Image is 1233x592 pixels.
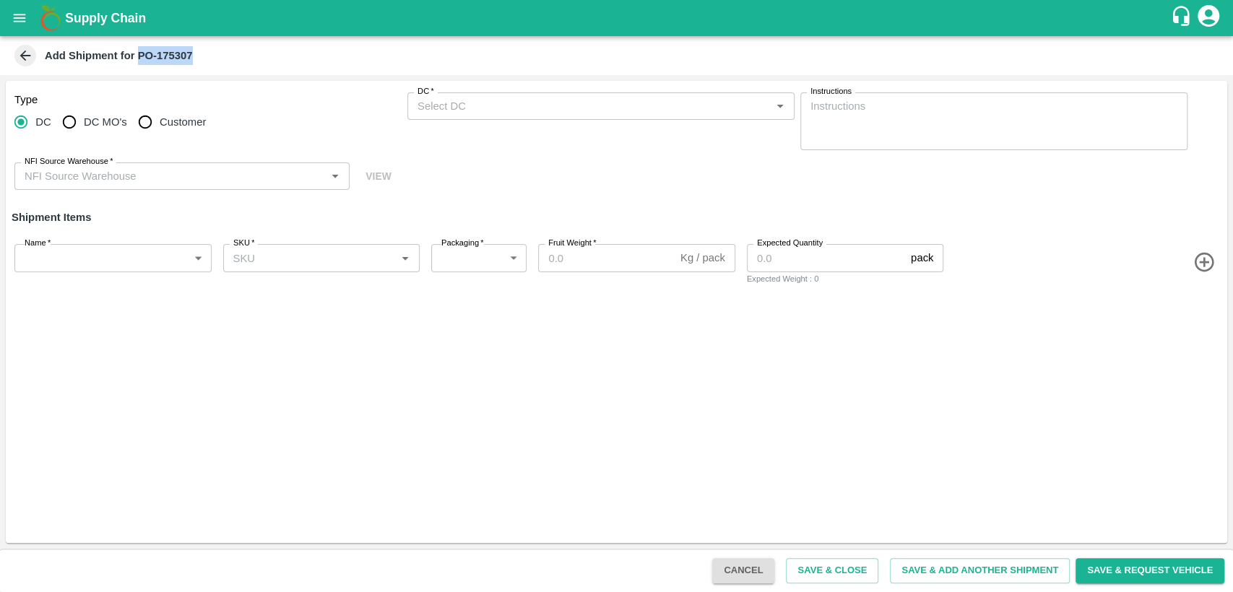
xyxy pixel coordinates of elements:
[538,244,675,271] input: 0.0
[1076,558,1224,583] button: Save & Request Vehicle
[3,1,36,35] button: open drawer
[36,4,65,32] img: logo
[35,114,51,130] span: DC
[228,248,392,267] input: SKU
[233,238,254,249] label: SKU
[418,86,434,97] label: DC
[12,212,92,223] strong: Shipment Items
[1170,5,1195,31] div: customer-support
[45,50,193,61] b: Add Shipment for PO-175307
[786,558,878,583] button: Save & Close
[14,92,38,108] legend: Type
[810,86,852,97] label: Instructions
[441,238,484,249] label: Packaging
[25,156,113,167] label: NFI Source Warehouse
[160,114,206,130] span: Customer
[84,114,127,130] span: DC MO's
[771,97,789,116] button: Open
[65,8,1170,28] a: Supply Chain
[548,238,596,249] label: Fruit Weight
[911,250,933,266] p: pack
[396,248,415,267] button: Open
[1195,3,1221,33] div: account of current user
[19,167,321,186] input: NFI Source Warehouse
[326,167,345,186] button: Open
[747,272,944,285] div: Expected Weight : 0
[25,238,51,249] label: Name
[747,244,905,271] input: 0.0
[712,558,774,583] button: Cancel
[14,108,402,136] div: recipient_type
[412,97,766,116] input: Select DC
[65,11,146,25] b: Supply Chain
[890,558,1070,583] button: Save & Add Another Shipment
[757,238,823,249] label: Expected Quantity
